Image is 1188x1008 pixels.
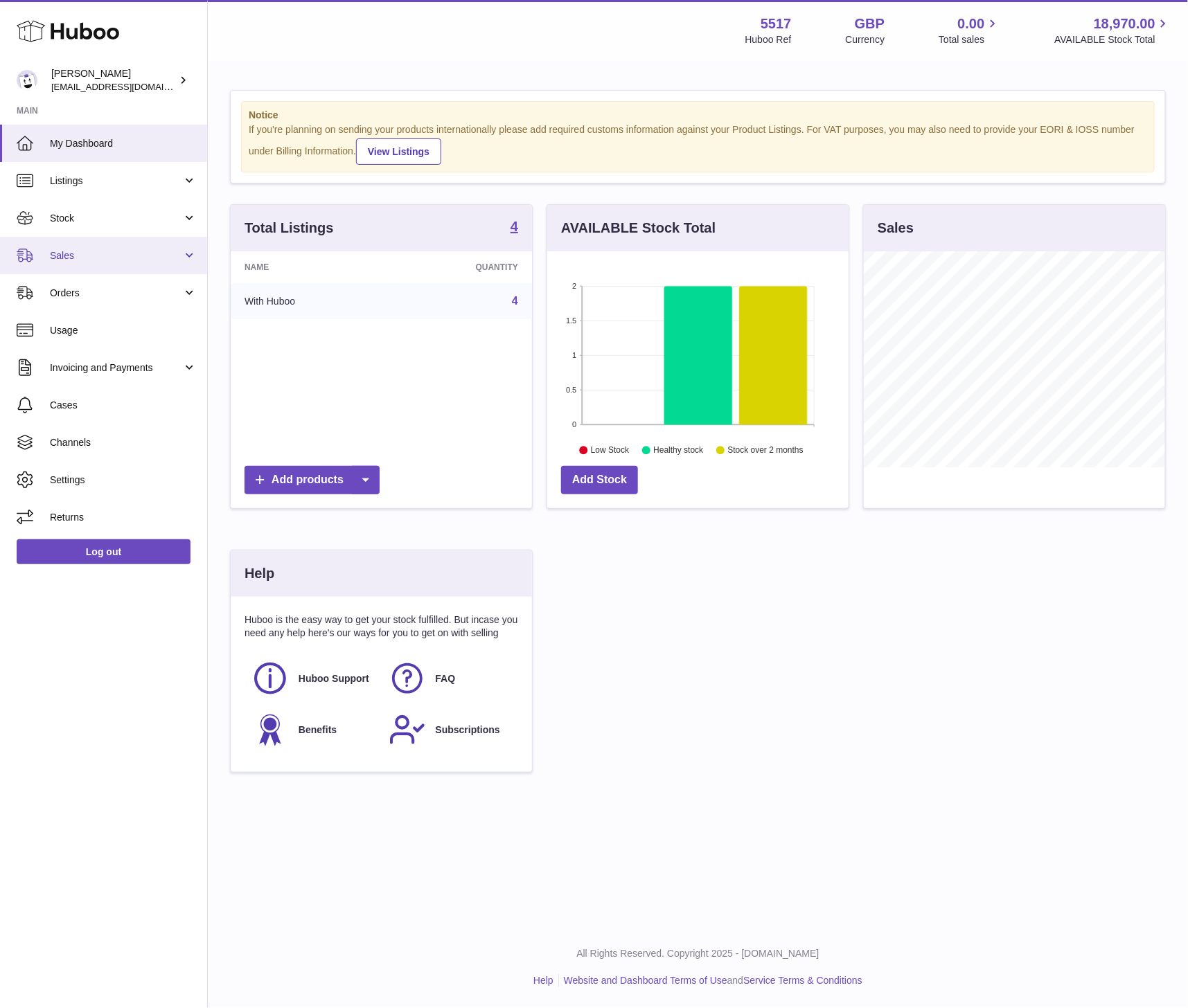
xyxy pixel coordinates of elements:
text: Low Stock [591,445,630,455]
a: Add products [245,466,380,494]
a: Subscriptions [389,711,512,748]
span: Settings [50,474,197,487]
span: Usage [50,324,197,337]
span: Benefits [299,723,337,737]
a: Help [533,975,553,986]
span: AVAILABLE Stock Total [1054,33,1171,46]
th: Quantity [389,251,532,283]
span: Huboo Support [299,672,369,685]
td: With Huboo [231,283,389,319]
text: 1 [572,351,576,359]
span: Total sales [939,33,1000,46]
p: Huboo is the easy way to get your stock fulfilled. But incase you need any help here's our ways f... [245,613,518,640]
span: Cases [50,399,197,412]
span: My Dashboard [50,137,197,150]
span: Channels [50,436,197,449]
span: Stock [50,212,182,225]
span: 18,970.00 [1094,15,1155,33]
text: 1.5 [566,316,576,325]
span: Listings [50,174,182,188]
strong: Notice [249,109,1147,122]
a: Benefits [251,711,375,748]
a: Add Stock [561,466,638,494]
a: Service Terms & Conditions [743,975,862,986]
a: Website and Dashboard Terms of Use [564,975,727,986]
div: If you're planning on sending your products internationally please add required customs informati... [249,123,1147,165]
p: All Rights Reserved. Copyright 2025 - [DOMAIN_NAME] [219,947,1177,960]
h3: AVAILABLE Stock Total [561,219,716,237]
text: 0.5 [566,386,576,394]
span: 0.00 [958,15,985,33]
text: 0 [572,420,576,429]
span: FAQ [436,672,456,685]
span: Sales [50,249,182,262]
span: [EMAIL_ADDRESS][DOMAIN_NAME] [51,81,204,92]
a: Log out [17,539,190,564]
strong: 4 [511,219,518,233]
strong: GBP [855,15,885,33]
a: View Listings [356,138,441,165]
div: Huboo Ref [745,33,792,46]
a: FAQ [389,660,512,697]
text: 2 [572,282,576,290]
img: alessiavanzwolle@hotmail.com [17,70,37,91]
h3: Sales [878,219,914,237]
span: Subscriptions [436,723,500,737]
a: Huboo Support [251,660,375,697]
div: [PERSON_NAME] [51,67,176,93]
span: Orders [50,287,182,300]
h3: Total Listings [245,219,334,237]
div: Currency [846,33,885,46]
a: 4 [511,219,518,236]
span: Returns [50,511,197,524]
a: 18,970.00 AVAILABLE Stock Total [1054,15,1171,46]
th: Name [231,251,389,283]
text: Stock over 2 months [728,445,804,455]
h3: Help [245,564,274,583]
strong: 5517 [761,15,792,33]
a: 0.00 Total sales [939,15,1000,46]
li: and [559,974,862,987]
span: Invoicing and Payments [50,361,182,375]
a: 4 [512,295,518,307]
text: Healthy stock [653,445,704,455]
